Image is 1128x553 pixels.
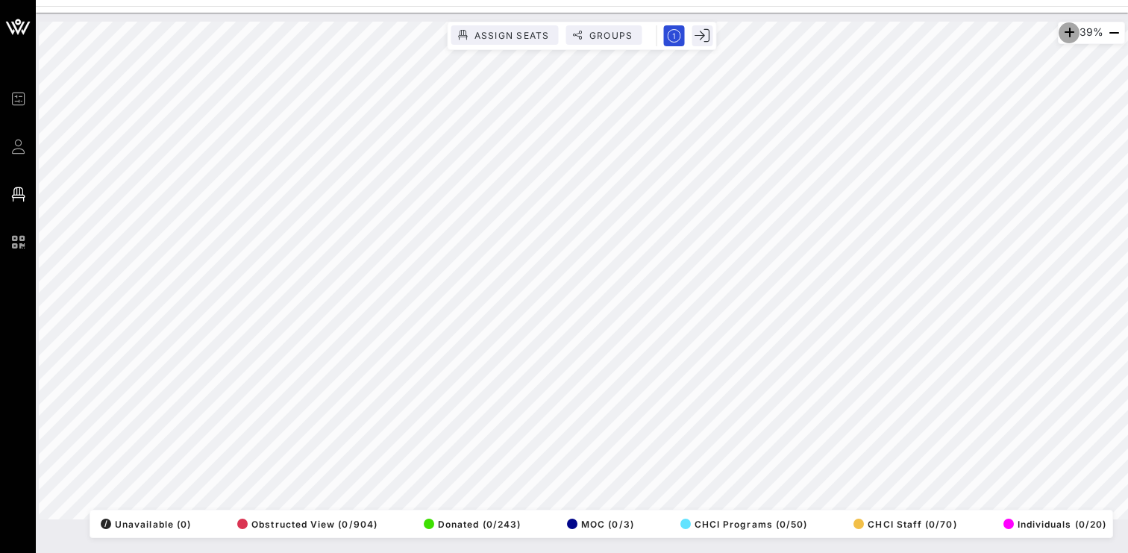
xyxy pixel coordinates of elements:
span: Groups [589,30,633,41]
span: MOC (0/3) [567,519,634,530]
span: CHCI Staff (0/70) [853,519,956,530]
span: Obstructed View (0/904) [237,519,377,530]
div: 39% [1058,22,1125,44]
span: Individuals (0/20) [1003,519,1106,530]
span: Donated (0/243) [424,519,521,530]
div: / [101,519,111,529]
button: Obstructed View (0/904) [233,513,377,534]
button: Individuals (0/20) [999,513,1106,534]
span: Assign Seats [474,30,550,41]
span: Unavailable (0) [101,519,191,530]
button: /Unavailable (0) [96,513,191,534]
button: Assign Seats [451,25,559,45]
button: CHCI Staff (0/70) [849,513,956,534]
button: Donated (0/243) [419,513,521,534]
button: CHCI Programs (0/50) [676,513,808,534]
button: Groups [566,25,642,45]
button: MOC (0/3) [563,513,634,534]
span: CHCI Programs (0/50) [680,519,808,530]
